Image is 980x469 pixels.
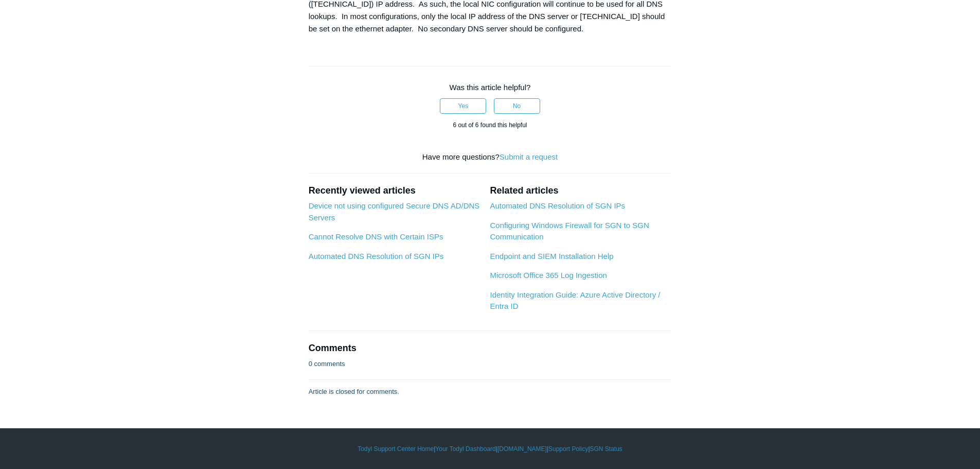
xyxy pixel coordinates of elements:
span: Was this article helpful? [450,83,531,92]
div: Have more questions? [309,151,672,163]
div: | | | | [192,444,789,454]
a: Device not using configured Secure DNS AD/DNS Servers [309,201,480,222]
a: [DOMAIN_NAME] [497,444,547,454]
a: Automated DNS Resolution of SGN IPs [309,252,444,260]
a: SGN Status [590,444,622,454]
h2: Comments [309,341,672,355]
button: This article was helpful [440,98,486,114]
p: 0 comments [309,359,345,369]
p: Article is closed for comments. [309,387,399,397]
a: Cannot Resolve DNS with Certain ISPs [309,232,443,241]
a: Todyl Support Center Home [358,444,434,454]
h2: Related articles [490,184,671,198]
a: Microsoft Office 365 Log Ingestion [490,271,607,280]
a: Identity Integration Guide: Azure Active Directory / Entra ID [490,290,660,311]
a: Automated DNS Resolution of SGN IPs [490,201,625,210]
a: Submit a request [500,152,558,161]
h2: Recently viewed articles [309,184,480,198]
button: This article was not helpful [494,98,540,114]
a: Your Todyl Dashboard [435,444,495,454]
span: 6 out of 6 found this helpful [453,121,527,129]
a: Endpoint and SIEM Installation Help [490,252,613,260]
a: Configuring Windows Firewall for SGN to SGN Communication [490,221,649,241]
a: Support Policy [548,444,588,454]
